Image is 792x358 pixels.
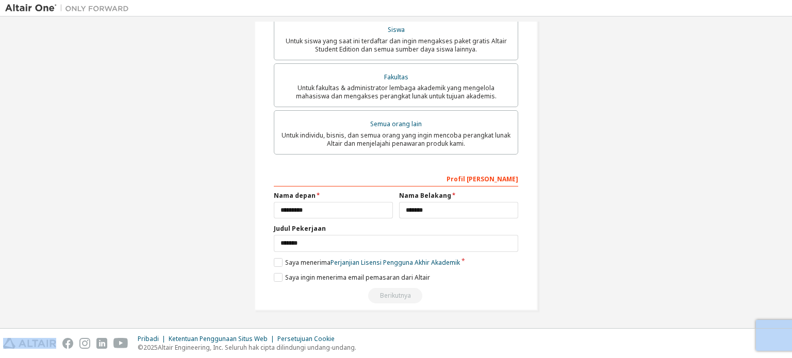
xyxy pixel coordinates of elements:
[274,288,518,303] div: You need to provide your academic email
[447,175,518,183] font: Profil [PERSON_NAME]
[138,334,159,343] font: Pribadi
[431,258,460,267] font: Akademik
[274,191,316,200] font: Nama depan
[274,224,326,233] font: Judul Pekerjaan
[286,37,507,54] font: Untuk siswa yang saat ini terdaftar dan ingin mengakses paket gratis Altair Student Edition dan s...
[296,83,497,100] font: Untuk fakultas & administrator lembaga akademik yang mengelola mahasiswa dan mengakses perangkat ...
[96,338,107,349] img: linkedin.svg
[138,343,143,352] font: ©
[5,3,134,13] img: Altair Satu
[277,334,335,343] font: Persetujuan Cookie
[79,338,90,349] img: instagram.svg
[62,338,73,349] img: facebook.svg
[285,258,331,267] font: Saya menerima
[143,343,158,352] font: 2025
[388,25,405,34] font: Siswa
[169,334,268,343] font: Ketentuan Penggunaan Situs Web
[399,191,451,200] font: Nama Belakang
[113,338,128,349] img: youtube.svg
[282,131,510,148] font: Untuk individu, bisnis, dan semua orang yang ingin mencoba perangkat lunak Altair dan menjelajahi...
[331,258,430,267] font: Perjanjian Lisensi Pengguna Akhir
[370,120,422,128] font: Semua orang lain
[3,338,56,349] img: altair_logo.svg
[285,273,430,282] font: Saya ingin menerima email pemasaran dari Altair
[158,343,356,352] font: Altair Engineering, Inc. Seluruh hak cipta dilindungi undang-undang.
[384,73,408,81] font: Fakultas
